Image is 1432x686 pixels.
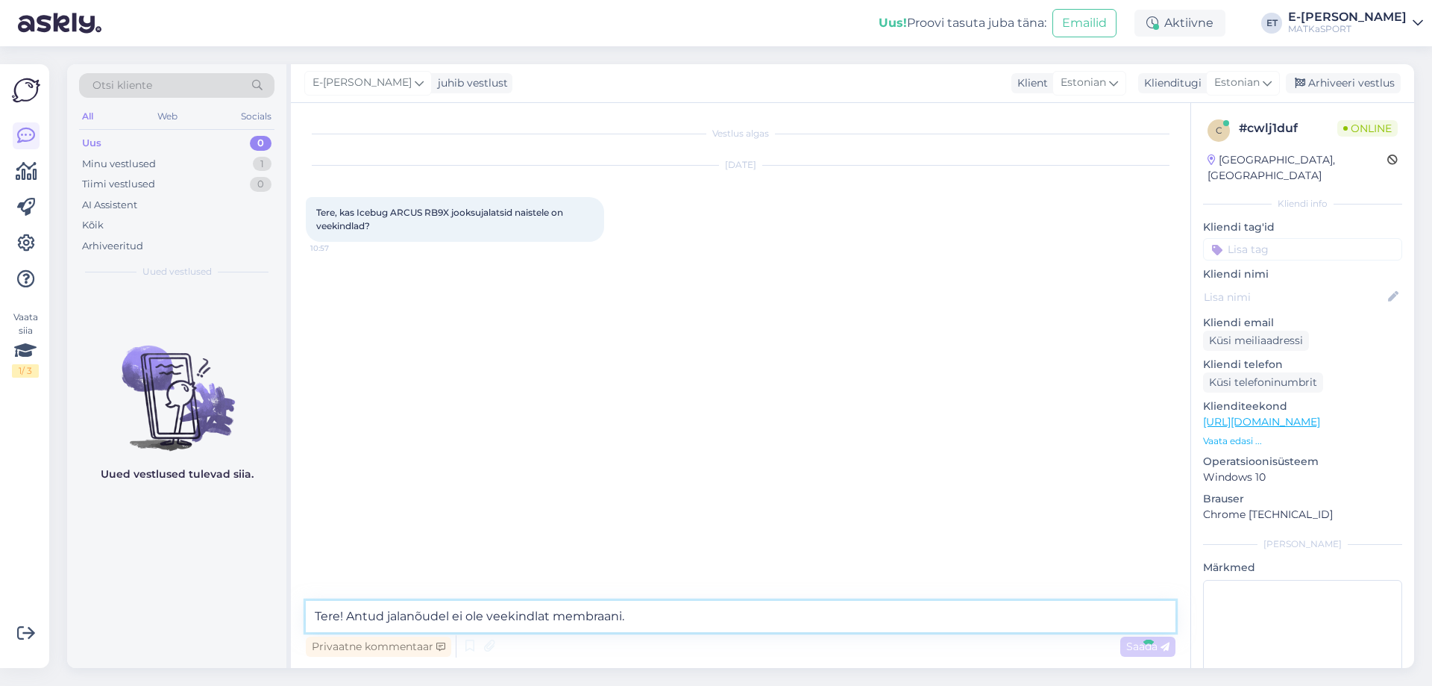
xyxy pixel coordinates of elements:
[1203,266,1402,282] p: Kliendi nimi
[250,136,271,151] div: 0
[1061,75,1106,91] span: Estonian
[879,16,907,30] b: Uus!
[82,218,104,233] div: Kõik
[1204,289,1385,305] input: Lisa nimi
[1286,73,1401,93] div: Arhiveeri vestlus
[313,75,412,91] span: E-[PERSON_NAME]
[1203,415,1320,428] a: [URL][DOMAIN_NAME]
[432,75,508,91] div: juhib vestlust
[1203,470,1402,485] p: Windows 10
[879,14,1046,32] div: Proovi tasuta juba täna:
[82,177,155,192] div: Tiimi vestlused
[101,467,254,482] p: Uued vestlused tulevad siia.
[1203,331,1309,351] div: Küsi meiliaadressi
[250,177,271,192] div: 0
[1203,219,1402,235] p: Kliendi tag'id
[253,157,271,172] div: 1
[1288,23,1407,35] div: MATKaSPORT
[1134,10,1225,37] div: Aktiivne
[142,265,212,278] span: Uued vestlused
[1288,11,1407,23] div: E-[PERSON_NAME]
[1203,372,1323,393] div: Küsi telefoninumbrit
[12,76,40,105] img: Askly Logo
[12,364,39,378] div: 1 / 3
[82,136,101,151] div: Uus
[79,107,96,126] div: All
[1239,119,1337,137] div: # cwlj1duf
[67,319,286,453] img: No chats
[82,198,137,213] div: AI Assistent
[1011,75,1048,91] div: Klient
[1203,560,1402,576] p: Märkmed
[310,243,366,254] span: 10:57
[238,107,274,126] div: Socials
[1203,315,1402,331] p: Kliendi email
[316,207,565,231] span: Tere, kas Icebug ARCUS RB9X jooksujalatsid naistele on veekindlad?
[1138,75,1202,91] div: Klienditugi
[1261,13,1282,34] div: ET
[1052,9,1117,37] button: Emailid
[1214,75,1260,91] span: Estonian
[1203,238,1402,261] input: Lisa tag
[82,157,156,172] div: Minu vestlused
[306,127,1175,140] div: Vestlus algas
[1203,454,1402,470] p: Operatsioonisüsteem
[1203,434,1402,448] p: Vaata edasi ...
[1203,507,1402,523] p: Chrome [TECHNICAL_ID]
[1216,125,1222,136] span: c
[12,311,39,378] div: Vaata siia
[1203,357,1402,372] p: Kliendi telefon
[1203,399,1402,414] p: Klienditeekond
[1337,120,1398,137] span: Online
[154,107,180,126] div: Web
[92,78,152,93] span: Otsi kliente
[1203,491,1402,507] p: Brauser
[1203,197,1402,211] div: Kliendi info
[1203,537,1402,551] div: [PERSON_NAME]
[1288,11,1423,35] a: E-[PERSON_NAME]MATKaSPORT
[82,239,143,254] div: Arhiveeritud
[306,158,1175,172] div: [DATE]
[1208,152,1387,184] div: [GEOGRAPHIC_DATA], [GEOGRAPHIC_DATA]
